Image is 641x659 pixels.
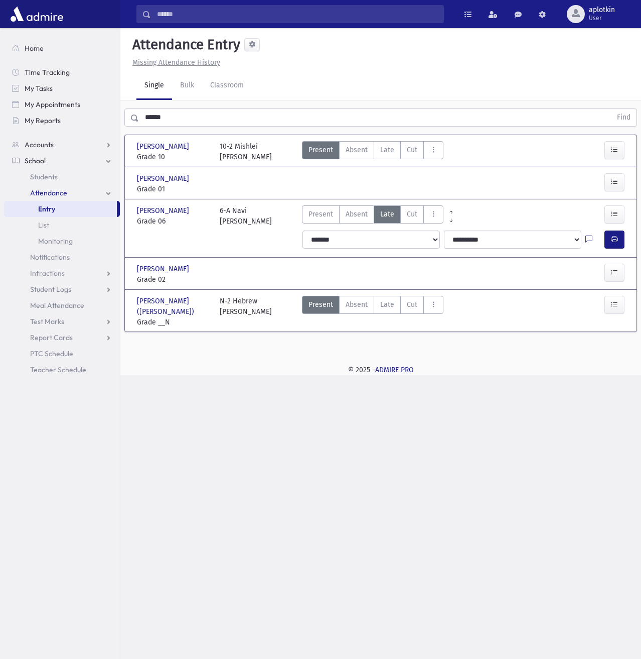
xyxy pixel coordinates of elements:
[4,346,120,362] a: PTC Schedule
[380,209,394,219] span: Late
[380,145,394,155] span: Late
[4,249,120,265] a: Notifications
[137,264,191,274] span: [PERSON_NAME]
[202,72,252,100] a: Classroom
[137,296,210,317] span: [PERSON_NAME] ([PERSON_NAME])
[346,209,368,219] span: Absent
[38,221,49,230] span: List
[380,299,394,310] span: Late
[4,281,120,297] a: Student Logs
[302,141,443,162] div: AttTypes
[137,141,191,152] span: [PERSON_NAME]
[8,4,66,24] img: AdmirePro
[172,72,202,100] a: Bulk
[128,58,220,67] a: Missing Attendance History
[30,333,73,342] span: Report Cards
[302,296,443,327] div: AttTypes
[4,153,120,169] a: School
[4,362,120,378] a: Teacher Schedule
[137,152,210,162] span: Grade 10
[4,297,120,313] a: Meal Attendance
[4,80,120,96] a: My Tasks
[128,36,240,53] h5: Attendance Entry
[4,64,120,80] a: Time Tracking
[25,140,54,149] span: Accounts
[4,329,120,346] a: Report Cards
[30,188,67,197] span: Attendance
[589,14,615,22] span: User
[346,299,368,310] span: Absent
[137,274,210,285] span: Grade 02
[30,172,58,181] span: Students
[30,269,65,278] span: Infractions
[220,296,272,327] div: N-2 Hebrew [PERSON_NAME]
[308,145,333,155] span: Present
[132,58,220,67] u: Missing Attendance History
[137,184,210,194] span: Grade 01
[25,84,53,93] span: My Tasks
[4,313,120,329] a: Test Marks
[407,299,417,310] span: Cut
[137,205,191,216] span: [PERSON_NAME]
[302,205,443,227] div: AttTypes
[137,317,210,327] span: Grade __N
[137,216,210,227] span: Grade 06
[25,100,80,109] span: My Appointments
[308,299,333,310] span: Present
[30,365,86,374] span: Teacher Schedule
[30,253,70,262] span: Notifications
[589,6,615,14] span: aplotkin
[4,96,120,113] a: My Appointments
[38,237,73,246] span: Monitoring
[611,109,636,126] button: Find
[4,233,120,249] a: Monitoring
[346,145,368,155] span: Absent
[25,116,61,125] span: My Reports
[407,209,417,219] span: Cut
[30,349,73,358] span: PTC Schedule
[4,265,120,281] a: Infractions
[308,209,333,219] span: Present
[4,113,120,129] a: My Reports
[220,205,272,227] div: 6-A Navi [PERSON_NAME]
[137,173,191,184] span: [PERSON_NAME]
[151,5,443,23] input: Search
[220,141,272,162] div: 10-2 Mishlei [PERSON_NAME]
[25,44,44,53] span: Home
[30,317,64,326] span: Test Marks
[4,169,120,185] a: Students
[25,156,46,165] span: School
[38,204,55,213] span: Entry
[25,68,70,77] span: Time Tracking
[4,185,120,201] a: Attendance
[4,201,117,217] a: Entry
[136,72,172,100] a: Single
[4,137,120,153] a: Accounts
[4,217,120,233] a: List
[407,145,417,155] span: Cut
[30,285,71,294] span: Student Logs
[30,301,84,310] span: Meal Attendance
[4,40,120,56] a: Home
[375,366,414,374] a: ADMIRE PRO
[136,365,625,375] div: © 2025 -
